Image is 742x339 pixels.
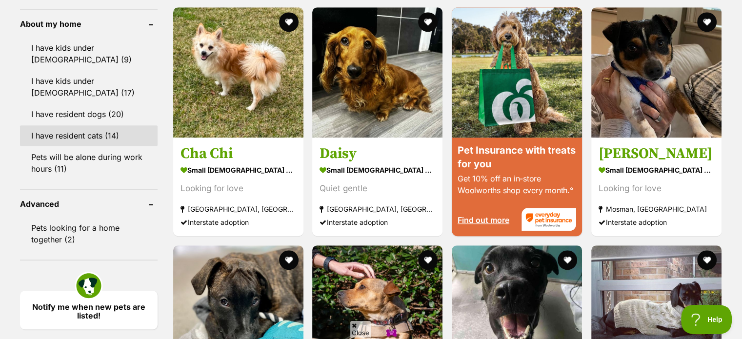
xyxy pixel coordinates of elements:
[418,12,438,32] button: favourite
[599,163,714,177] strong: small [DEMOGRAPHIC_DATA] Dog
[599,144,714,163] h3: [PERSON_NAME]
[312,137,442,236] a: Daisy small [DEMOGRAPHIC_DATA] Dog Quiet gentle [GEOGRAPHIC_DATA], [GEOGRAPHIC_DATA] Interstate a...
[558,250,577,270] button: favourite
[20,125,158,146] a: I have resident cats (14)
[599,182,714,195] div: Looking for love
[20,199,158,208] header: Advanced
[279,12,298,32] button: favourite
[20,218,158,250] a: Pets looking for a home together (2)
[320,202,435,216] strong: [GEOGRAPHIC_DATA], [GEOGRAPHIC_DATA]
[20,71,158,103] a: I have kids under [DEMOGRAPHIC_DATA] (17)
[173,7,303,138] img: Cha Chi - Chihuahua (Long Coat) x Pomeranian Dog
[180,163,296,177] strong: small [DEMOGRAPHIC_DATA] Dog
[320,216,435,229] div: Interstate adoption
[180,216,296,229] div: Interstate adoption
[599,202,714,216] strong: Mosman, [GEOGRAPHIC_DATA]
[697,250,717,270] button: favourite
[180,182,296,195] div: Looking for love
[20,38,158,70] a: I have kids under [DEMOGRAPHIC_DATA] (9)
[418,250,438,270] button: favourite
[20,147,158,179] a: Pets will be alone during work hours (11)
[350,320,371,338] span: Close
[20,20,158,28] header: About my home
[599,216,714,229] div: Interstate adoption
[20,291,158,329] a: Notify me when new pets are listed!
[20,104,158,124] a: I have resident dogs (20)
[180,202,296,216] strong: [GEOGRAPHIC_DATA], [GEOGRAPHIC_DATA]
[591,7,722,138] img: Charlie - Jack Russell Terrier x Fox Terrier Dog
[681,305,732,334] iframe: Help Scout Beacon - Open
[320,144,435,163] h3: Daisy
[173,137,303,236] a: Cha Chi small [DEMOGRAPHIC_DATA] Dog Looking for love [GEOGRAPHIC_DATA], [GEOGRAPHIC_DATA] Inters...
[697,12,717,32] button: favourite
[279,250,298,270] button: favourite
[320,163,435,177] strong: small [DEMOGRAPHIC_DATA] Dog
[320,182,435,195] div: Quiet gentle
[312,7,442,138] img: Daisy - Dachshund (Miniature Long Haired) Dog
[180,144,296,163] h3: Cha Chi
[591,137,722,236] a: [PERSON_NAME] small [DEMOGRAPHIC_DATA] Dog Looking for love Mosman, [GEOGRAPHIC_DATA] Interstate ...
